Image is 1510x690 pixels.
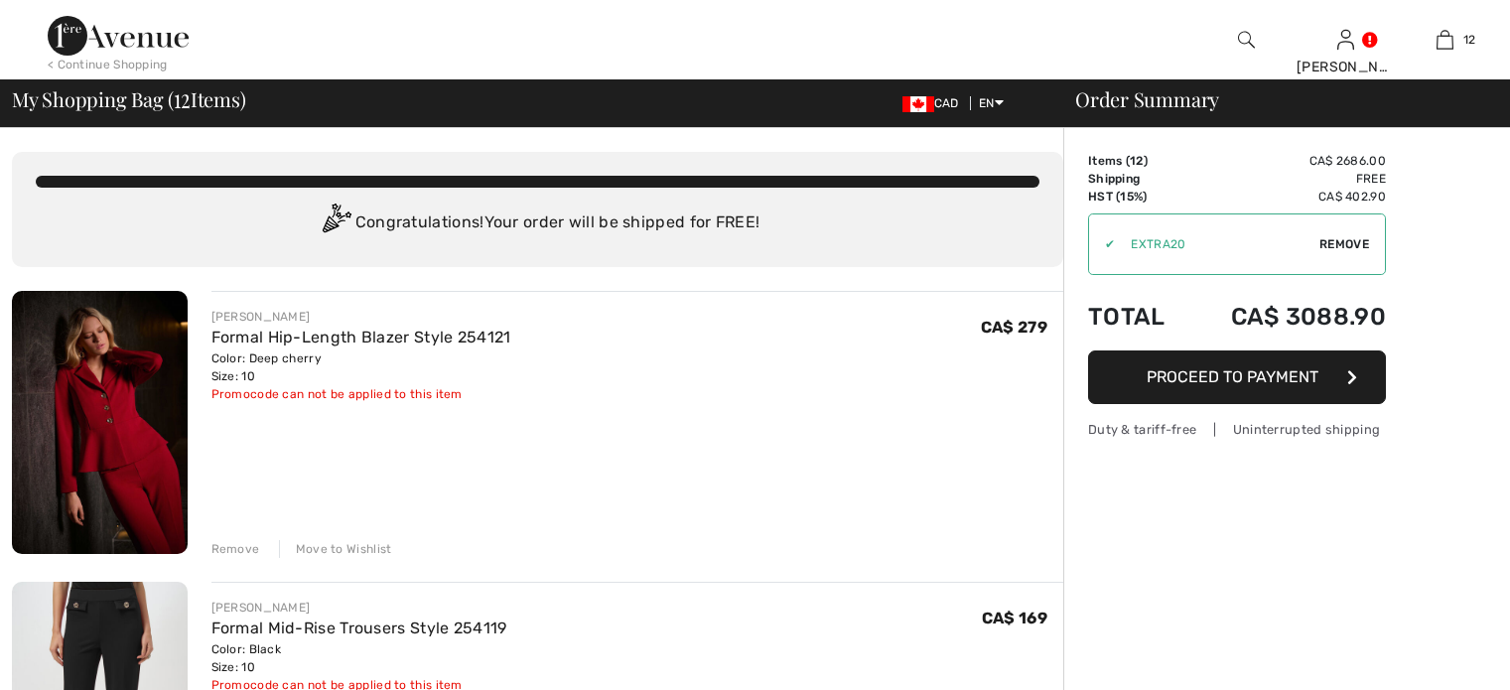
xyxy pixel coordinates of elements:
span: CA$ 279 [981,318,1047,337]
img: My Info [1337,28,1354,52]
td: Total [1088,283,1186,350]
span: CA$ 169 [982,609,1047,627]
span: EN [979,96,1004,110]
div: Move to Wishlist [279,540,392,558]
td: CA$ 402.90 [1186,188,1386,206]
img: Canadian Dollar [902,96,934,112]
a: Formal Hip-Length Blazer Style 254121 [211,328,511,346]
span: 12 [1463,31,1476,49]
div: < Continue Shopping [48,56,168,73]
a: 12 [1396,28,1493,52]
div: ✔ [1089,235,1115,253]
td: Items ( ) [1088,152,1186,170]
td: CA$ 2686.00 [1186,152,1386,170]
img: search the website [1238,28,1255,52]
span: My Shopping Bag ( Items) [12,89,246,109]
div: Congratulations! Your order will be shipped for FREE! [36,204,1039,243]
div: Order Summary [1051,89,1498,109]
div: Remove [211,540,260,558]
img: My Bag [1437,28,1453,52]
td: HST (15%) [1088,188,1186,206]
td: CA$ 3088.90 [1186,283,1386,350]
span: Remove [1319,235,1369,253]
div: [PERSON_NAME] [211,599,507,617]
div: [PERSON_NAME] [211,308,511,326]
a: Formal Mid-Rise Trousers Style 254119 [211,619,507,637]
img: 1ère Avenue [48,16,189,56]
td: Free [1186,170,1386,188]
div: Color: Black Size: 10 [211,640,507,676]
span: 12 [174,84,191,110]
div: Duty & tariff-free | Uninterrupted shipping [1088,420,1386,439]
span: 12 [1130,154,1144,168]
div: [PERSON_NAME] [1297,57,1394,77]
span: Proceed to Payment [1147,367,1318,386]
div: Color: Deep cherry Size: 10 [211,349,511,385]
img: Formal Hip-Length Blazer Style 254121 [12,291,188,554]
a: Sign In [1337,30,1354,49]
td: Shipping [1088,170,1186,188]
div: Promocode can not be applied to this item [211,385,511,403]
span: CAD [902,96,967,110]
input: Promo code [1115,214,1319,274]
button: Proceed to Payment [1088,350,1386,404]
img: Congratulation2.svg [316,204,355,243]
